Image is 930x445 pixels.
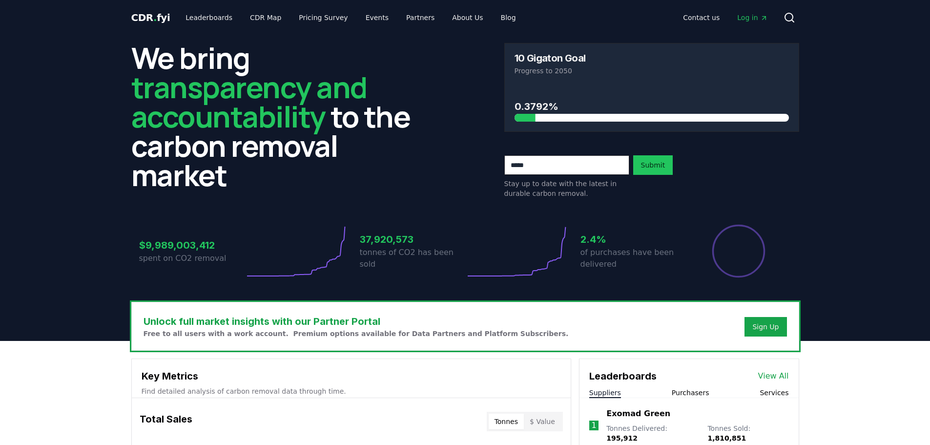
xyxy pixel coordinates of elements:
nav: Main [178,9,523,26]
button: Submit [633,155,673,175]
p: Free to all users with a work account. Premium options available for Data Partners and Platform S... [144,329,569,339]
span: CDR fyi [131,12,170,23]
span: 1,810,851 [707,434,746,442]
a: CDR.fyi [131,11,170,24]
h3: Total Sales [140,412,192,431]
a: View All [758,370,789,382]
p: Tonnes Sold : [707,424,788,443]
a: Pricing Survey [291,9,355,26]
button: Purchasers [672,388,709,398]
h2: We bring to the carbon removal market [131,43,426,190]
button: Sign Up [744,317,786,337]
p: Stay up to date with the latest in durable carbon removal. [504,179,629,198]
button: $ Value [524,414,561,429]
p: Progress to 2050 [515,66,789,76]
div: Percentage of sales delivered [711,224,766,278]
button: Suppliers [589,388,621,398]
p: tonnes of CO2 has been sold [360,247,465,270]
a: Contact us [675,9,727,26]
span: 195,912 [606,434,638,442]
button: Services [760,388,788,398]
a: Exomad Green [606,408,670,420]
span: transparency and accountability [131,67,367,136]
a: About Us [444,9,491,26]
a: Partners [398,9,442,26]
h3: Key Metrics [142,369,561,383]
p: of purchases have been delivered [580,247,686,270]
h3: 0.3792% [515,99,789,114]
p: spent on CO2 removal [139,253,245,264]
a: CDR Map [242,9,289,26]
h3: $9,989,003,412 [139,238,245,253]
a: Leaderboards [178,9,240,26]
h3: 37,920,573 [360,232,465,247]
h3: Leaderboards [589,369,657,383]
span: . [153,12,157,23]
button: Tonnes [489,414,524,429]
h3: 10 Gigaton Goal [515,53,586,63]
a: Sign Up [752,322,779,332]
a: Events [358,9,396,26]
nav: Main [675,9,775,26]
h3: Unlock full market insights with our Partner Portal [144,314,569,329]
a: Log in [729,9,775,26]
span: Log in [737,13,767,22]
p: Tonnes Delivered : [606,424,698,443]
h3: 2.4% [580,232,686,247]
p: Find detailed analysis of carbon removal data through time. [142,386,561,396]
p: 1 [591,420,596,431]
a: Blog [493,9,524,26]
